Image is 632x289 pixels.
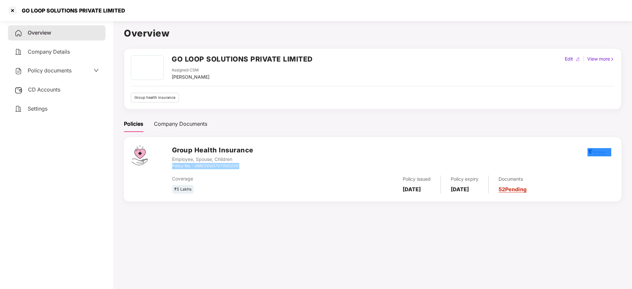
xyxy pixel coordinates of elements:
[14,48,22,56] img: svg+xml;base64,PHN2ZyB4bWxucz0iaHR0cDovL3d3dy53My5vcmcvMjAwMC9zdmciIHdpZHRoPSIyNCIgaGVpZ2h0PSIyNC...
[172,54,313,65] h2: GO LOOP SOLUTIONS PRIVATE LIMITED
[14,86,23,94] img: svg+xml;base64,PHN2ZyB3aWR0aD0iMjUiIGhlaWdodD0iMjQiIHZpZXdCb3g9IjAgMCAyNSAyNCIgZmlsbD0ibm9uZSIgeG...
[28,29,51,36] span: Overview
[451,186,469,193] b: [DATE]
[194,163,238,168] i: GMC0000707000100
[94,68,99,73] span: down
[576,57,580,62] img: editIcon
[14,105,22,113] img: svg+xml;base64,PHN2ZyB4bWxucz0iaHR0cDovL3d3dy53My5vcmcvMjAwMC9zdmciIHdpZHRoPSIyNCIgaGVpZ2h0PSIyNC...
[451,175,478,183] div: Policy expiry
[582,55,586,63] div: |
[172,73,210,81] div: [PERSON_NAME]
[124,26,621,40] h1: Overview
[124,120,143,128] div: Policies
[28,67,72,74] span: Policy documents
[586,55,616,63] div: View more
[154,120,207,128] div: Company Documents
[172,67,210,73] div: Assigned CSM
[403,186,421,193] b: [DATE]
[172,185,194,194] div: ₹5 Lakhs
[131,93,179,102] div: Group health insurance
[172,145,253,155] h3: Group Health Insurance
[172,156,253,163] div: Employee, Spouse, Children
[132,145,148,165] img: svg+xml;base64,PHN2ZyB4bWxucz0iaHR0cDovL3d3dy53My5vcmcvMjAwMC9zdmciIHdpZHRoPSI0Ny43MTQiIGhlaWdodD...
[588,148,611,156] img: rsi.png
[563,55,574,63] div: Edit
[14,67,22,75] img: svg+xml;base64,PHN2ZyB4bWxucz0iaHR0cDovL3d3dy53My5vcmcvMjAwMC9zdmciIHdpZHRoPSIyNCIgaGVpZ2h0PSIyNC...
[14,29,22,37] img: svg+xml;base64,PHN2ZyB4bWxucz0iaHR0cDovL3d3dy53My5vcmcvMjAwMC9zdmciIHdpZHRoPSIyNCIgaGVpZ2h0PSIyNC...
[172,163,253,169] div: Policy No. -
[403,175,431,183] div: Policy issued
[610,57,615,62] img: rightIcon
[28,48,70,55] span: Company Details
[28,105,47,112] span: Settings
[172,175,319,182] div: Coverage
[499,186,527,193] a: 52 Pending
[499,175,527,183] div: Documents
[28,86,60,93] span: CD Accounts
[18,7,125,14] div: GO LOOP SOLUTIONS PRIVATE LIMITED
